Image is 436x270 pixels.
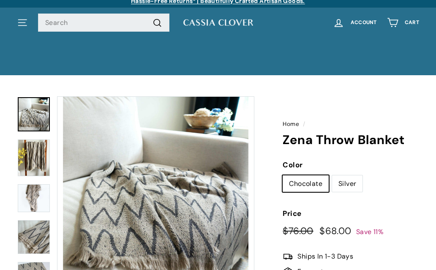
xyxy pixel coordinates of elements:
[332,175,362,192] label: Silver
[301,120,307,128] span: /
[18,139,50,176] img: Zena Throw Blanket
[38,14,169,32] input: Search
[283,133,419,147] h1: Zena Throw Blanket
[283,208,419,219] label: Price
[319,225,351,237] span: $68.00
[405,20,419,25] span: Cart
[356,227,384,236] span: Save 11%
[351,20,377,25] span: Account
[283,175,329,192] label: Chocolate
[18,97,50,131] a: Zena Throw Blanket
[283,159,419,171] label: Color
[18,184,50,212] img: Zena Throw Blanket
[283,120,299,128] a: Home
[297,251,353,262] span: Ships In 1-3 Days
[18,220,50,254] img: Zena Throw Blanket
[283,120,419,129] nav: breadcrumbs
[382,10,424,35] a: Cart
[283,225,313,237] span: $76.00
[328,10,382,35] a: Account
